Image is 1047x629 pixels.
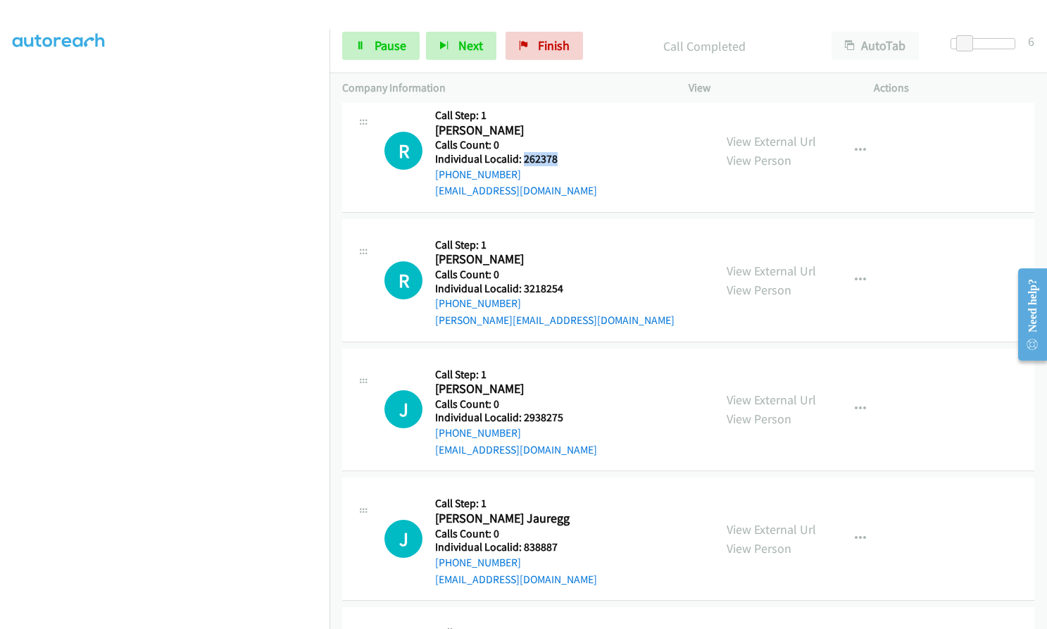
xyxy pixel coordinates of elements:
iframe: Resource Center [1006,259,1047,370]
h5: Calls Count: 0 [435,268,675,282]
a: View External Url [727,521,816,537]
span: Pause [375,37,406,54]
span: Finish [538,37,570,54]
h5: Calls Count: 0 [435,397,597,411]
a: [EMAIL_ADDRESS][DOMAIN_NAME] [435,573,597,586]
h1: J [384,390,422,428]
a: [EMAIL_ADDRESS][DOMAIN_NAME] [435,184,597,197]
a: Pause [342,32,420,60]
a: [PHONE_NUMBER] [435,168,521,181]
a: View External Url [727,263,816,279]
a: Finish [506,32,583,60]
div: 6 [1028,32,1034,51]
h5: Call Step: 1 [435,238,675,252]
p: View [689,80,849,96]
h5: Call Step: 1 [435,497,597,511]
a: View Person [727,282,791,298]
a: View External Url [727,133,816,149]
h1: J [384,520,422,558]
p: Company Information [342,80,663,96]
h5: Individual Localid: 838887 [435,540,597,554]
h2: [PERSON_NAME] [435,251,584,268]
h5: Individual Localid: 2938275 [435,411,597,425]
h5: Calls Count: 0 [435,527,597,541]
a: [PHONE_NUMBER] [435,426,521,440]
a: [PERSON_NAME][EMAIL_ADDRESS][DOMAIN_NAME] [435,313,675,327]
p: Actions [874,80,1034,96]
a: [PHONE_NUMBER] [435,556,521,569]
h5: Call Step: 1 [435,368,597,382]
a: View External Url [727,392,816,408]
h5: Individual Localid: 3218254 [435,282,675,296]
button: Next [426,32,496,60]
h2: [PERSON_NAME] [435,381,584,397]
p: Call Completed [602,37,806,56]
h1: R [384,261,422,299]
h2: [PERSON_NAME] Jauregg [435,511,584,527]
h1: R [384,132,422,170]
h5: Call Step: 1 [435,108,597,123]
a: View Person [727,540,791,556]
span: Next [458,37,483,54]
h5: Individual Localid: 262378 [435,152,597,166]
a: [PHONE_NUMBER] [435,297,521,310]
button: AutoTab [832,32,919,60]
a: View Person [727,411,791,427]
a: View Person [727,152,791,168]
h5: Calls Count: 0 [435,138,597,152]
h2: [PERSON_NAME] [435,123,584,139]
a: [EMAIL_ADDRESS][DOMAIN_NAME] [435,443,597,456]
